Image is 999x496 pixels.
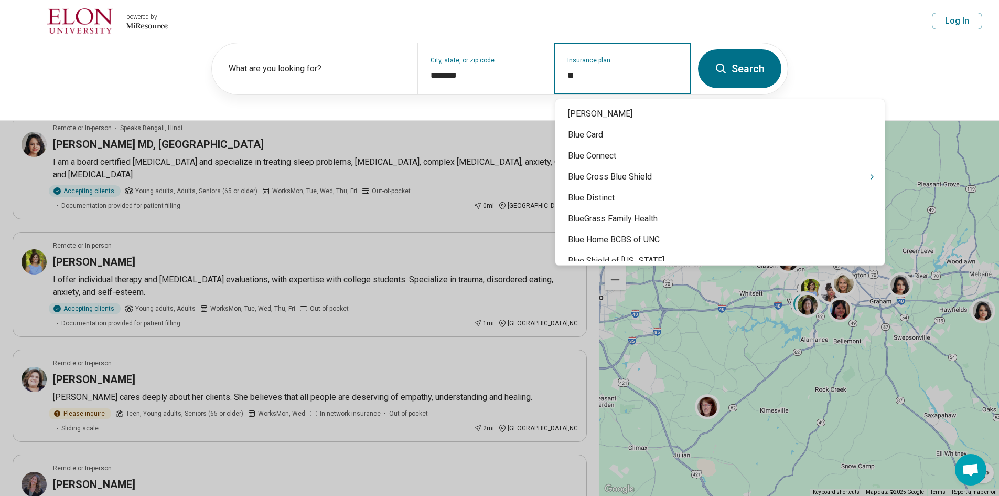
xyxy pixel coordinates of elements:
[698,49,781,88] button: Search
[555,229,885,250] div: Blue Home BCBS of UNC
[955,454,986,486] div: Open chat
[47,8,113,34] img: Elon University
[555,187,885,208] div: Blue Distinct
[555,166,885,187] div: Blue Cross Blue Shield
[126,12,168,22] div: powered by
[555,250,885,271] div: Blue Shield of [US_STATE]
[229,62,405,75] label: What are you looking for?
[555,103,885,124] div: [PERSON_NAME]
[555,208,885,229] div: BlueGrass Family Health
[555,145,885,166] div: Blue Connect
[555,103,885,261] div: Suggestions
[555,124,885,145] div: Blue Card
[932,13,982,29] button: Log In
